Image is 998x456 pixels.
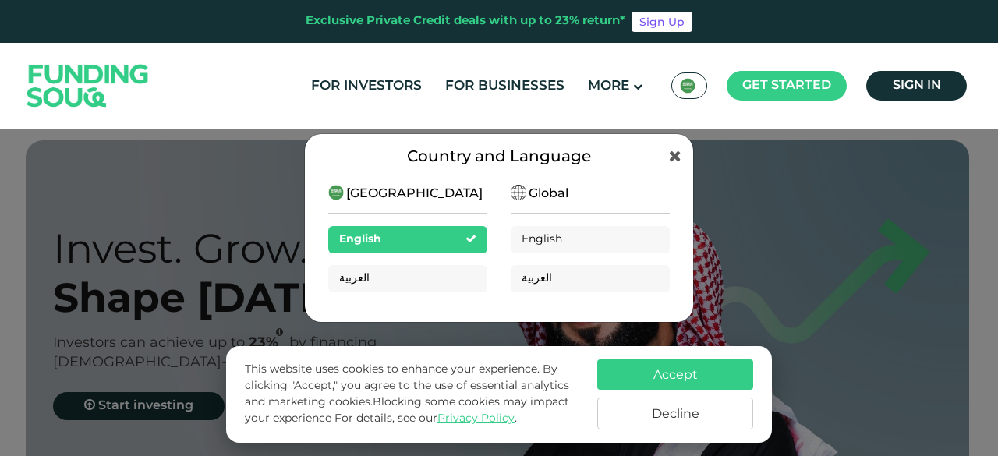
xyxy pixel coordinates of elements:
span: العربية [522,273,552,284]
button: Decline [597,398,753,429]
span: English [522,234,562,245]
span: Sign in [893,80,941,91]
span: English [339,234,381,245]
div: Exclusive Private Credit deals with up to 23% return* [306,12,625,30]
a: Sign Up [632,12,692,32]
div: Country and Language [328,146,670,169]
img: Logo [12,46,165,125]
a: Privacy Policy [437,413,515,424]
img: SA Flag [511,185,526,200]
span: العربية [339,273,370,284]
span: More [588,80,629,93]
img: SA Flag [680,78,695,94]
a: Sign in [866,71,967,101]
span: Get started [742,80,831,91]
button: Accept [597,359,753,390]
p: This website uses cookies to enhance your experience. By clicking "Accept," you agree to the use ... [245,362,582,427]
img: SA Flag [328,185,344,200]
span: Global [529,185,568,203]
span: For details, see our . [334,413,517,424]
a: For Businesses [441,73,568,99]
a: For Investors [307,73,426,99]
span: [GEOGRAPHIC_DATA] [346,185,483,203]
span: Blocking some cookies may impact your experience [245,397,569,424]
